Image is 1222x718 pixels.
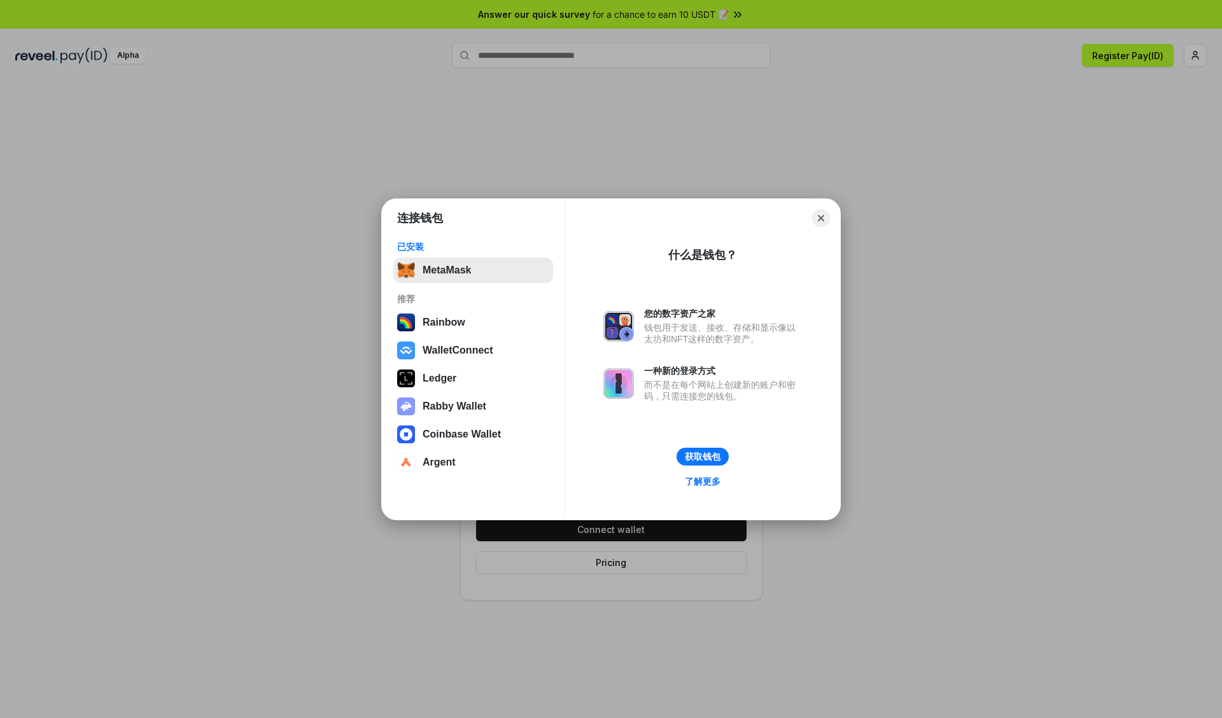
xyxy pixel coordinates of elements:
[397,397,415,415] img: svg+xml,%3Csvg%20xmlns%3D%22http%3A%2F%2Fwww.w3.org%2F2000%2Fsvg%22%20fill%3D%22none%22%20viewBox...
[644,308,802,319] div: 您的数字资产之家
[393,450,553,475] button: Argent
[423,457,456,468] div: Argent
[397,342,415,359] img: svg+xml,%3Csvg%20width%3D%2228%22%20height%3D%2228%22%20viewBox%3D%220%200%2028%2028%22%20fill%3D...
[423,401,486,412] div: Rabby Wallet
[393,422,553,447] button: Coinbase Wallet
[644,379,802,402] div: 而不是在每个网站上创建新的账户和密码，只需连接您的钱包。
[677,448,729,466] button: 获取钱包
[677,473,728,490] a: 了解更多
[423,317,465,328] div: Rainbow
[423,265,471,276] div: MetaMask
[668,247,737,263] div: 什么是钱包？
[393,338,553,363] button: WalletConnect
[397,261,415,279] img: svg+xml,%3Csvg%20fill%3D%22none%22%20height%3D%2233%22%20viewBox%3D%220%200%2035%2033%22%20width%...
[685,476,720,487] div: 了解更多
[397,314,415,331] img: svg+xml,%3Csvg%20width%3D%22120%22%20height%3D%22120%22%20viewBox%3D%220%200%20120%20120%22%20fil...
[644,365,802,376] div: 一种新的登录方式
[603,368,634,399] img: svg+xml,%3Csvg%20xmlns%3D%22http%3A%2F%2Fwww.w3.org%2F2000%2Fsvg%22%20fill%3D%22none%22%20viewBox...
[603,311,634,342] img: svg+xml,%3Csvg%20xmlns%3D%22http%3A%2F%2Fwww.w3.org%2F2000%2Fsvg%22%20fill%3D%22none%22%20viewBox...
[685,451,720,462] div: 获取钱包
[812,209,830,227] button: Close
[397,241,549,252] div: 已安装
[397,453,415,471] img: svg+xml,%3Csvg%20width%3D%2228%22%20height%3D%2228%22%20viewBox%3D%220%200%2028%2028%22%20fill%3D...
[393,366,553,391] button: Ledger
[644,322,802,345] div: 钱包用于发送、接收、存储和显示像以太坊和NFT这样的数字资产。
[397,211,443,226] h1: 连接钱包
[423,429,501,440] div: Coinbase Wallet
[397,369,415,387] img: svg+xml,%3Csvg%20xmlns%3D%22http%3A%2F%2Fwww.w3.org%2F2000%2Fsvg%22%20width%3D%2228%22%20height%3...
[423,345,493,356] div: WalletConnect
[393,310,553,335] button: Rainbow
[423,373,456,384] div: Ledger
[397,293,549,305] div: 推荐
[393,394,553,419] button: Rabby Wallet
[397,425,415,443] img: svg+xml,%3Csvg%20width%3D%2228%22%20height%3D%2228%22%20viewBox%3D%220%200%2028%2028%22%20fill%3D...
[393,258,553,283] button: MetaMask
